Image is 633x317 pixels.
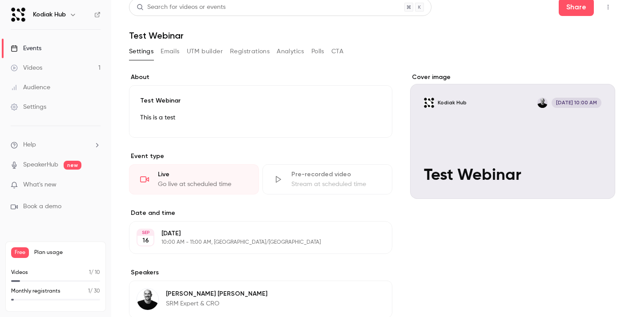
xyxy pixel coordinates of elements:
[11,103,46,111] div: Settings
[262,164,392,194] div: Pre-recorded videoStream at scheduled time
[142,236,149,245] p: 16
[140,112,381,123] p: This is a test
[129,209,392,218] label: Date and time
[23,140,36,150] span: Help
[410,73,615,82] label: Cover image
[166,299,267,308] p: SRM Expert & CRO
[11,140,101,150] li: help-dropdown-opener
[158,170,248,179] div: Live
[161,44,179,59] button: Emails
[11,83,50,92] div: Audience
[291,180,381,189] div: Stream at scheduled time
[23,180,56,190] span: What's new
[277,44,304,59] button: Analytics
[88,289,90,294] span: 1
[11,8,25,22] img: Kodiak Hub
[230,44,270,59] button: Registrations
[64,161,81,170] span: new
[166,289,267,298] p: [PERSON_NAME] [PERSON_NAME]
[11,63,42,72] div: Videos
[33,10,66,19] h6: Kodiak Hub
[23,202,61,211] span: Book a demo
[11,247,29,258] span: Free
[129,164,259,194] div: LiveGo live at scheduled time
[34,249,100,256] span: Plan usage
[11,287,60,295] p: Monthly registrants
[129,152,392,161] p: Event type
[23,160,58,170] a: SpeakerHub
[129,73,392,82] label: About
[129,268,392,277] label: Speakers
[137,230,153,236] div: SEP
[291,170,381,179] div: Pre-recorded video
[161,229,345,238] p: [DATE]
[89,269,100,277] p: / 10
[161,239,345,246] p: 10:00 AM - 11:00 AM, [GEOGRAPHIC_DATA]/[GEOGRAPHIC_DATA]
[137,289,158,310] img: Sam Jenks
[89,270,91,275] span: 1
[331,44,343,59] button: CTA
[158,180,248,189] div: Go live at scheduled time
[88,287,100,295] p: / 30
[187,44,223,59] button: UTM builder
[129,44,153,59] button: Settings
[410,73,615,199] section: Cover image
[11,44,41,53] div: Events
[129,30,615,41] h1: Test Webinar
[11,269,28,277] p: Videos
[311,44,324,59] button: Polls
[140,96,381,105] p: Test Webinar
[137,3,226,12] div: Search for videos or events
